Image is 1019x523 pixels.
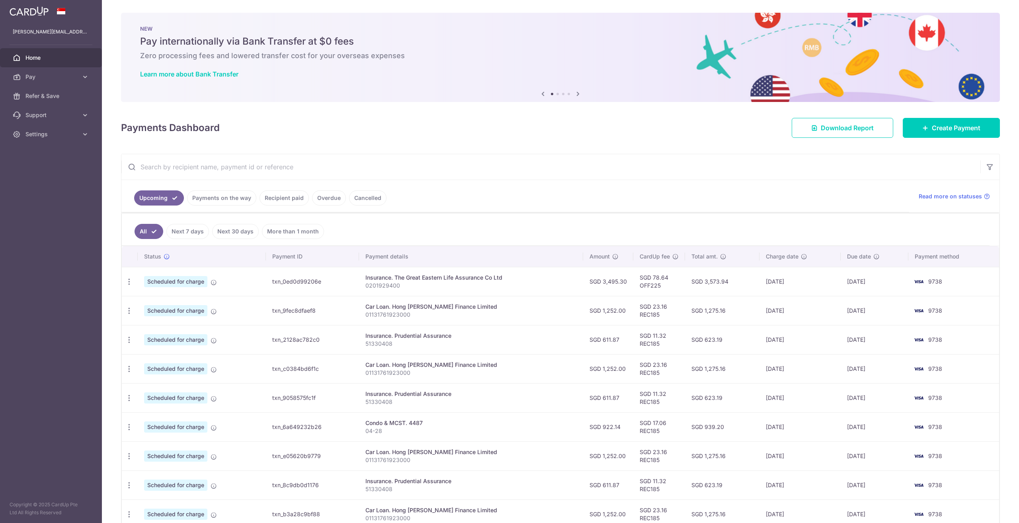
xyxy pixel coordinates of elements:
span: Scheduled for charge [144,363,207,374]
td: SGD 11.32 REC185 [633,325,685,354]
span: Refer & Save [25,92,78,100]
span: Scheduled for charge [144,305,207,316]
img: Bank Card [911,277,927,286]
span: 9738 [928,365,942,372]
div: Car Loan. Hong [PERSON_NAME] Finance Limited [365,448,577,456]
td: [DATE] [759,412,841,441]
td: txn_8c9db0d1176 [266,470,359,499]
span: Due date [847,253,871,261]
input: Search by recipient name, payment id or reference [121,154,980,180]
img: Bank transfer banner [121,13,1000,102]
img: Bank Card [911,480,927,490]
td: SGD 611.87 [583,470,633,499]
a: Next 7 days [166,224,209,239]
a: Cancelled [349,190,387,206]
span: 9738 [928,423,942,430]
span: 9738 [928,307,942,314]
td: SGD 23.16 REC185 [633,296,685,325]
td: SGD 939.20 [685,412,759,441]
p: 0201929400 [365,282,577,290]
td: SGD 611.87 [583,325,633,354]
td: SGD 1,252.00 [583,441,633,470]
span: Scheduled for charge [144,276,207,287]
span: Read more on statuses [919,192,982,200]
p: 51330408 [365,398,577,406]
td: [DATE] [841,412,909,441]
div: Insurance. Prudential Assurance [365,390,577,398]
p: 04-28 [365,427,577,435]
span: Download Report [821,123,874,133]
td: txn_0ed0d99206e [266,267,359,296]
td: SGD 1,275.16 [685,296,759,325]
span: CardUp fee [640,253,670,261]
td: txn_9058575fc1f [266,383,359,412]
span: 9738 [928,336,942,343]
iframe: Opens a widget where you can find more information [968,499,1011,519]
td: [DATE] [759,441,841,470]
span: Create Payment [932,123,980,133]
h5: Pay internationally via Bank Transfer at $0 fees [140,35,981,48]
span: Total amt. [691,253,718,261]
span: Pay [25,73,78,81]
td: SGD 23.16 REC185 [633,441,685,470]
td: [DATE] [759,383,841,412]
span: Scheduled for charge [144,480,207,491]
a: Payments on the way [187,190,256,206]
td: SGD 23.16 REC185 [633,354,685,383]
img: Bank Card [911,451,927,461]
td: [DATE] [759,470,841,499]
p: 01131761923000 [365,311,577,319]
p: 01131761923000 [365,456,577,464]
td: SGD 1,252.00 [583,296,633,325]
img: Bank Card [911,335,927,345]
div: Car Loan. Hong [PERSON_NAME] Finance Limited [365,303,577,311]
img: Bank Card [911,509,927,519]
img: CardUp [10,6,49,16]
span: Home [25,54,78,62]
td: [DATE] [841,470,909,499]
span: Status [144,253,161,261]
span: Scheduled for charge [144,392,207,404]
a: Read more on statuses [919,192,990,200]
td: SGD 78.64 OFF225 [633,267,685,296]
td: SGD 623.19 [685,470,759,499]
div: Insurance. The Great Eastern Life Assurance Co Ltd [365,274,577,282]
a: Download Report [792,118,893,138]
a: Next 30 days [212,224,259,239]
td: [DATE] [841,354,909,383]
img: Bank Card [911,306,927,315]
p: NEW [140,25,981,32]
a: Overdue [312,190,346,206]
span: Scheduled for charge [144,334,207,345]
td: SGD 11.32 REC185 [633,383,685,412]
td: SGD 623.19 [685,325,759,354]
td: SGD 17.06 REC185 [633,412,685,441]
div: Car Loan. Hong [PERSON_NAME] Finance Limited [365,506,577,514]
td: txn_2128ac782c0 [266,325,359,354]
a: Upcoming [134,190,184,206]
td: [DATE] [841,267,909,296]
td: txn_6a649232b26 [266,412,359,441]
img: Bank Card [911,364,927,374]
th: Payment details [359,246,583,267]
span: 9738 [928,394,942,401]
td: SGD 611.87 [583,383,633,412]
div: Car Loan. Hong [PERSON_NAME] Finance Limited [365,361,577,369]
td: txn_9fec8dfaef8 [266,296,359,325]
td: [DATE] [841,383,909,412]
td: SGD 3,573.94 [685,267,759,296]
td: SGD 3,495.30 [583,267,633,296]
span: 9738 [928,511,942,517]
td: [DATE] [759,296,841,325]
td: txn_c0384bd6f1c [266,354,359,383]
th: Payment method [908,246,999,267]
a: Learn more about Bank Transfer [140,70,238,78]
h4: Payments Dashboard [121,121,220,135]
img: Bank Card [911,422,927,432]
span: 9738 [928,482,942,488]
a: More than 1 month [262,224,324,239]
td: SGD 623.19 [685,383,759,412]
th: Payment ID [266,246,359,267]
td: [DATE] [841,441,909,470]
span: Charge date [766,253,798,261]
